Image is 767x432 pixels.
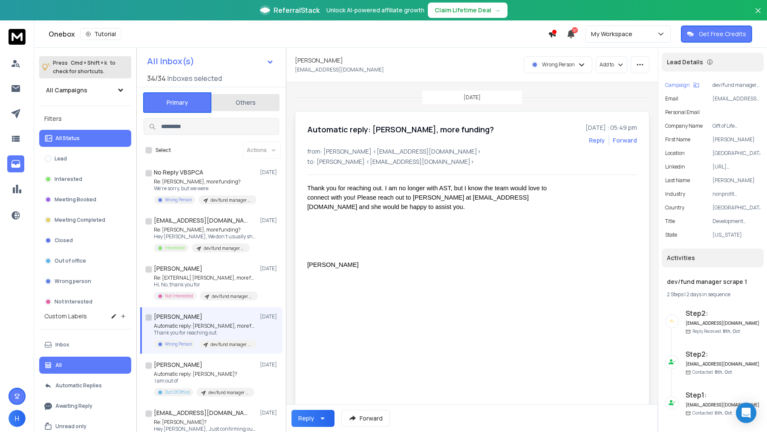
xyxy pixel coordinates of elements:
[39,191,131,208] button: Meeting Booked
[39,212,131,229] button: Meeting Completed
[665,82,690,89] p: Campaign
[39,82,131,99] button: All Campaigns
[147,73,166,83] span: 34 / 34
[585,123,637,132] p: [DATE] : 05:49 pm
[154,216,248,225] h1: [EMAIL_ADDRESS][DOMAIN_NAME]
[274,5,320,15] span: ReferralStack
[291,410,334,427] button: Reply
[686,402,760,408] h6: [EMAIL_ADDRESS][DOMAIN_NAME]
[260,265,279,272] p: [DATE]
[39,398,131,415] button: Awaiting Reply
[39,377,131,394] button: Automatic Replies
[665,123,703,129] p: Company Name
[39,171,131,188] button: Interested
[154,226,256,233] p: Re: [PERSON_NAME], more funding?
[665,218,675,225] p: title
[165,197,192,203] p: Wrong Person
[55,176,82,183] p: Interested
[667,278,758,286] h1: dev/fund manager scrape 1
[55,278,91,285] p: Wrong person
[55,155,67,162] p: Lead
[210,341,251,348] p: dev/fund manager scrape 1
[154,264,202,273] h1: [PERSON_NAME]
[464,94,481,101] p: [DATE]
[154,409,248,417] h1: [EMAIL_ADDRESS][DOMAIN_NAME]
[712,177,760,184] p: [PERSON_NAME]
[295,66,384,73] p: [EMAIL_ADDRESS][DOMAIN_NAME]
[712,123,760,129] p: Gift of Life [PERSON_NAME] House
[55,362,62,369] p: All
[665,95,678,102] p: Email
[39,130,131,147] button: All Status
[55,341,69,348] p: Inbox
[715,410,732,416] span: 6th, Oct
[686,320,760,326] h6: [EMAIL_ADDRESS][DOMAIN_NAME]
[686,361,760,367] h6: [EMAIL_ADDRESS][DOMAIN_NAME]
[140,53,281,70] button: All Inbox(s)
[39,273,131,290] button: Wrong person
[686,291,730,298] span: 2 days in sequence
[39,293,131,310] button: Not Interested
[154,178,256,185] p: Re: [PERSON_NAME], more funding?
[753,5,764,26] button: Close banner
[167,73,222,83] h3: Inboxes selected
[154,371,254,378] p: Automatic reply: [PERSON_NAME]?
[681,26,752,43] button: Get Free Credits
[55,403,92,409] p: Awaiting Reply
[55,237,73,244] p: Closed
[154,419,256,426] p: Re: [PERSON_NAME]?
[665,204,684,211] p: Country
[165,341,192,347] p: Wrong Person
[44,312,87,320] h3: Custom Labels
[154,168,203,177] h1: No Reply VBSPCA
[39,357,131,374] button: All
[260,313,279,320] p: [DATE]
[55,217,105,223] p: Meeting Completed
[326,6,424,14] p: Unlock AI-powered affiliate growth
[55,135,80,142] p: All Status
[39,113,131,125] h3: Filters
[712,82,760,89] p: dev/fund manager scrape 1
[49,28,548,40] div: Onebox
[699,30,746,38] p: Get Free Credits
[260,361,279,368] p: [DATE]
[712,136,760,143] p: [PERSON_NAME]
[572,27,578,33] span: 27
[692,410,732,416] p: Contacted
[665,232,677,238] p: State
[667,291,758,298] div: |
[9,410,26,427] button: H
[686,308,760,318] h6: Step 2 :
[341,410,390,427] button: Forward
[69,58,108,68] span: Cmd + Shift + k
[154,378,254,384] p: I am out of
[39,336,131,353] button: Inbox
[428,3,507,18] button: Claim Lifetime Deal→
[665,82,699,89] button: Campaign
[55,423,87,430] p: Unread only
[692,369,732,375] p: Contacted
[39,150,131,167] button: Lead
[712,204,760,211] p: [GEOGRAPHIC_DATA]
[55,382,102,389] p: Automatic Replies
[715,369,732,375] span: 8th, Oct
[154,329,256,336] p: Thank you for reaching out.
[712,150,760,157] p: [GEOGRAPHIC_DATA]
[712,218,760,225] p: Development Director
[307,183,556,212] div: Thank you for reaching out. I am no longer with AST, but I know the team would love to connect wi...
[53,59,115,76] p: Press to check for shortcuts.
[147,57,194,66] h1: All Inbox(s)
[204,245,245,252] p: dev/fund manager scrape 1
[712,191,760,197] p: nonprofit organization management
[208,389,249,396] p: dev/fund manager scrape 1
[212,293,253,300] p: dev/fund manager scrape 1
[736,403,756,423] div: Open Intercom Messenger
[260,169,279,176] p: [DATE]
[665,109,700,116] p: Personal Email
[55,298,92,305] p: Not Interested
[46,86,87,94] h1: All Campaigns
[39,252,131,269] button: Out of office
